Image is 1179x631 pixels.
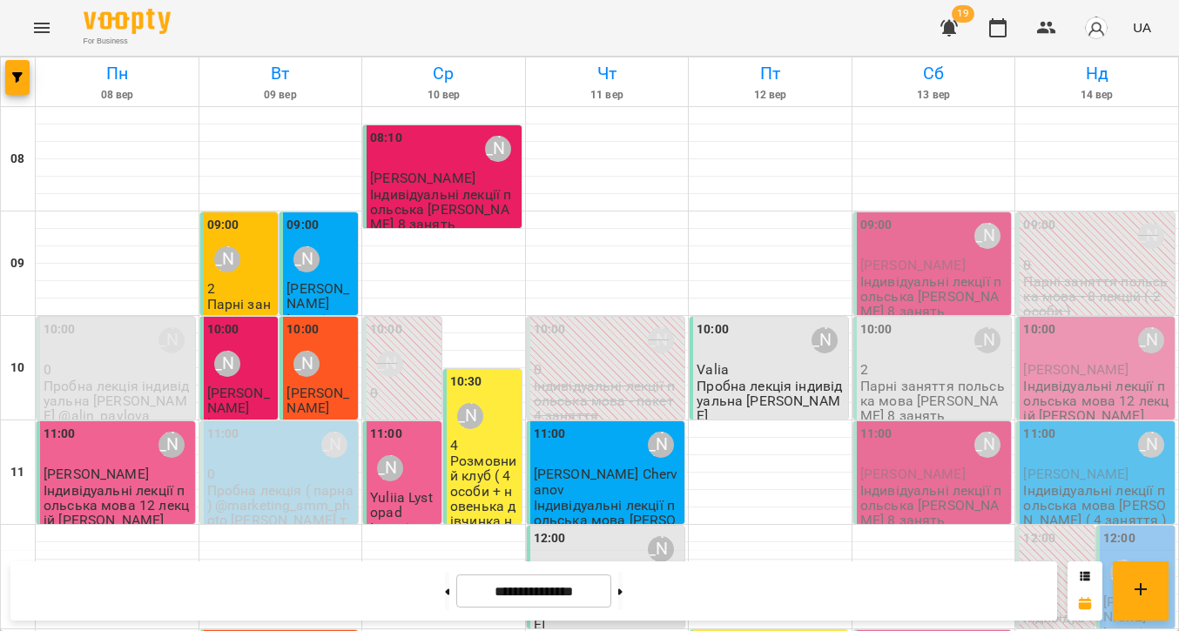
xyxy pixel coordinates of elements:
[860,483,1008,528] p: Індивідуальні лекції польська [PERSON_NAME] 8 занять
[10,254,24,273] h6: 09
[534,466,678,497] span: [PERSON_NAME] Chervanov
[1023,425,1055,444] label: 11:00
[860,425,893,444] label: 11:00
[1023,274,1171,319] p: Парні заняття польська мова - 8 лекцій ( 2 особи )
[44,466,149,482] span: [PERSON_NAME]
[952,5,974,23] span: 19
[691,87,849,104] h6: 12 вер
[534,379,682,424] p: Індивідуальні лекції польська мова - пакет 4 заняття
[450,438,518,453] p: 4
[207,320,239,339] label: 10:00
[1023,258,1171,272] p: 0
[370,520,438,626] p: Індивідуальні лекції польська мова 12 лекцій [PERSON_NAME]
[860,257,966,273] span: [PERSON_NAME]
[44,425,76,444] label: 11:00
[44,362,192,377] p: 0
[44,483,192,528] p: Індивідуальні лекції польська мова 12 лекцій [PERSON_NAME]
[860,274,1008,319] p: Індивідуальні лекції польська [PERSON_NAME] 8 занять
[1138,327,1164,353] div: Anna Litkovets
[974,223,1000,249] div: Anna Litkovets
[10,359,24,378] h6: 10
[534,529,566,548] label: 12:00
[855,60,1013,87] h6: Сб
[21,7,63,49] button: Menu
[860,320,893,339] label: 10:00
[1133,18,1151,37] span: UA
[1103,529,1135,548] label: 12:00
[286,280,349,312] span: [PERSON_NAME]
[974,327,1000,353] div: Anna Litkovets
[293,246,320,272] div: Anna Litkovets
[855,87,1013,104] h6: 13 вер
[207,281,275,296] p: 2
[10,150,24,169] h6: 08
[1018,87,1176,104] h6: 14 вер
[529,87,686,104] h6: 11 вер
[691,60,849,87] h6: Пт
[84,9,171,34] img: Voopty Logo
[207,425,239,444] label: 11:00
[202,87,360,104] h6: 09 вер
[370,170,475,186] span: [PERSON_NAME]
[286,312,354,417] p: Індивідуальні лекції польська мова [PERSON_NAME] ( 4 заняття )
[457,403,483,429] div: Sofiia Aloshyna
[1138,432,1164,458] div: Anna Litkovets
[202,60,360,87] h6: Вт
[38,87,196,104] h6: 08 вер
[1023,529,1055,548] label: 12:00
[207,416,275,507] p: Індивідуальні лекції польська [PERSON_NAME] 8 занять
[1023,361,1128,378] span: [PERSON_NAME]
[207,297,275,387] p: Парні заняття польська мова - 8 лекцій ( 2 особи )
[84,36,171,47] span: For Business
[860,379,1008,424] p: Парні заняття польська мова [PERSON_NAME] 8 занять
[534,320,566,339] label: 10:00
[286,320,319,339] label: 10:00
[1126,11,1158,44] button: UA
[158,432,185,458] div: Anna Litkovets
[860,466,966,482] span: [PERSON_NAME]
[207,483,355,543] p: Пробна лекція ( парна ) @marketing_smm_photo [PERSON_NAME] та [PERSON_NAME]
[1023,320,1055,339] label: 10:00
[485,136,511,162] div: Anna Litkovets
[370,187,518,232] p: Індивідуальні лекції польська [PERSON_NAME] 8 занять
[534,498,682,543] p: Індивідуальні лекції польська мова [PERSON_NAME] ( 4 заняття )
[1023,379,1171,424] p: Індивідуальні лекції польська мова 12 лекцій [PERSON_NAME]
[214,351,240,377] div: Anna Litkovets
[38,60,196,87] h6: Пн
[377,455,403,481] div: Anna Litkovets
[697,379,845,424] p: Пробна лекція індивідуальна [PERSON_NAME]
[1018,60,1176,87] h6: Нд
[648,327,674,353] div: Valentyna Krytskaliuk
[697,361,729,378] span: Valia
[860,362,1008,377] p: 2
[648,536,674,562] div: Anna Litkovets
[860,216,893,235] label: 09:00
[207,467,355,481] p: 0
[365,60,522,87] h6: Ср
[370,489,433,520] span: Yuliia Lystopad
[321,432,347,458] div: Valentyna Krytskaliuk
[207,216,239,235] label: 09:00
[286,216,319,235] label: 09:00
[648,432,674,458] div: Anna Litkovets
[1023,466,1128,482] span: [PERSON_NAME]
[214,246,240,272] div: Sofiia Aloshyna
[370,129,402,148] label: 08:10
[812,327,838,353] div: Anna Litkovets
[44,379,192,424] p: Пробна лекція індивідуальна [PERSON_NAME] @alin_pavlova
[1084,16,1108,40] img: avatar_s.png
[450,373,482,392] label: 10:30
[293,351,320,377] div: Valentyna Krytskaliuk
[529,60,686,87] h6: Чт
[370,320,402,339] label: 10:00
[365,87,522,104] h6: 10 вер
[377,351,403,377] div: Valentyna Krytskaliuk
[1023,216,1055,235] label: 09:00
[10,463,24,482] h6: 11
[207,385,270,416] span: [PERSON_NAME]
[534,362,682,377] p: 0
[370,386,438,400] p: 0
[534,425,566,444] label: 11:00
[370,425,402,444] label: 11:00
[1138,223,1164,249] div: Sofiia Aloshyna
